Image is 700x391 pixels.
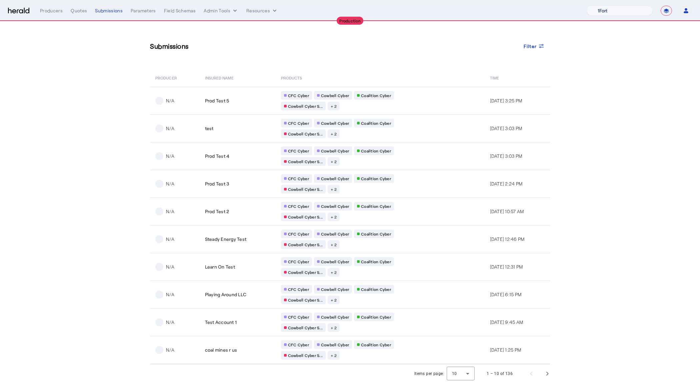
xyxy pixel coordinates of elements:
[331,103,337,109] span: + 2
[205,153,230,159] span: Prod Test 4
[321,176,349,181] span: Cowbell Cyber
[321,287,349,292] span: Cowbell Cyber
[288,231,309,237] span: CFC Cyber
[166,153,174,159] div: N/A
[490,125,522,131] span: [DATE] 3:03 PM
[321,120,349,126] span: Cowbell Cyber
[414,370,444,377] div: Items per page:
[524,43,537,50] span: Filter
[490,209,524,214] span: [DATE] 10:57 AM
[205,291,247,298] span: Playing Around LLC
[205,125,214,132] span: test
[288,159,323,164] span: Cowbell Cyber S...
[166,347,174,353] div: N/A
[288,325,323,330] span: Cowbell Cyber S...
[288,131,323,136] span: Cowbell Cyber S...
[331,353,337,358] span: + 2
[246,7,278,14] button: Resources dropdown menu
[150,41,189,51] h3: Submissions
[288,214,323,220] span: Cowbell Cyber S...
[490,264,523,270] span: [DATE] 12:31 PM
[331,186,337,192] span: + 2
[205,347,237,353] span: coal mines r us
[288,176,309,181] span: CFC Cyber
[166,291,174,298] div: N/A
[331,242,337,247] span: + 2
[288,103,323,109] span: Cowbell Cyber S...
[490,98,522,103] span: [DATE] 3:25 PM
[361,176,391,181] span: Coalition Cyber
[490,292,522,297] span: [DATE] 6:15 PM
[288,93,309,98] span: CFC Cyber
[331,159,337,164] span: + 2
[331,214,337,220] span: + 2
[288,353,323,358] span: Cowbell Cyber S...
[205,319,237,326] span: Test Account 1
[490,236,525,242] span: [DATE] 12:46 PM
[321,259,349,264] span: Cowbell Cyber
[321,314,349,320] span: Cowbell Cyber
[131,7,156,14] div: Parameters
[164,7,196,14] div: Field Schemas
[150,68,550,364] table: Table view of all submissions by your platform
[288,287,309,292] span: CFC Cyber
[166,180,174,187] div: N/A
[337,17,363,25] div: Production
[321,231,349,237] span: Cowbell Cyber
[539,366,555,382] button: Next page
[205,97,229,104] span: Prod Test 5
[288,270,323,275] span: Cowbell Cyber S...
[95,7,123,14] div: Submissions
[166,319,174,326] div: N/A
[166,97,174,104] div: N/A
[40,7,63,14] div: Producers
[518,40,550,52] button: Filter
[71,7,87,14] div: Quotes
[490,347,521,353] span: [DATE] 1:25 PM
[361,93,391,98] span: Coalition Cyber
[361,204,391,209] span: Coalition Cyber
[361,259,391,264] span: Coalition Cyber
[155,74,177,81] span: PRODUCER
[331,270,337,275] span: + 2
[8,8,29,14] img: Herald Logo
[490,153,522,159] span: [DATE] 3:03 PM
[166,236,174,243] div: N/A
[361,148,391,153] span: Coalition Cyber
[331,297,337,303] span: + 2
[321,204,349,209] span: Cowbell Cyber
[361,314,391,320] span: Coalition Cyber
[361,120,391,126] span: Coalition Cyber
[288,120,309,126] span: CFC Cyber
[288,148,309,153] span: CFC Cyber
[166,264,174,270] div: N/A
[205,208,229,215] span: Prod Test 2
[281,74,302,81] span: PRODUCTS
[321,342,349,347] span: Cowbell Cyber
[288,242,323,247] span: Cowbell Cyber S...
[288,204,309,209] span: CFC Cyber
[288,186,323,192] span: Cowbell Cyber S...
[361,231,391,237] span: Coalition Cyber
[288,314,309,320] span: CFC Cyber
[331,325,337,330] span: + 2
[288,297,323,303] span: Cowbell Cyber S...
[361,342,391,347] span: Coalition Cyber
[205,264,235,270] span: Learn On Test
[487,370,513,377] div: 1 – 10 of 136
[204,7,238,14] button: internal dropdown menu
[490,319,523,325] span: [DATE] 9:45 AM
[321,148,349,153] span: Cowbell Cyber
[288,342,309,347] span: CFC Cyber
[490,74,499,81] span: Time
[288,259,309,264] span: CFC Cyber
[205,74,234,81] span: Insured Name
[321,93,349,98] span: Cowbell Cyber
[361,287,391,292] span: Coalition Cyber
[331,131,337,136] span: + 2
[490,181,523,186] span: [DATE] 2:24 PM
[166,125,174,132] div: N/A
[205,236,247,243] span: Steady Energy Test
[166,208,174,215] div: N/A
[205,180,229,187] span: Prod Test 3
